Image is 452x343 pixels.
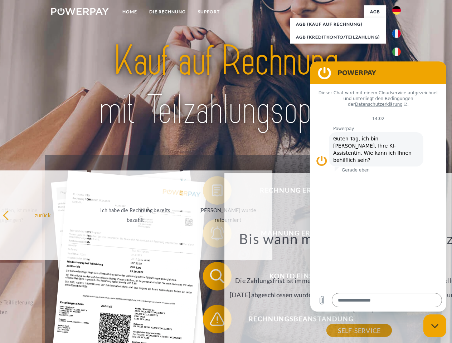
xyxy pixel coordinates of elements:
[95,205,176,225] div: Ich habe die Rechnung bereits bezahlt
[208,310,226,328] img: qb_warning.svg
[310,61,446,312] iframe: Messaging-Fenster
[392,48,401,56] img: it
[423,314,446,337] iframe: Schaltfläche zum Öffnen des Messaging-Fensters; Konversation läuft
[364,5,386,18] a: agb
[116,5,143,18] a: Home
[392,6,401,15] img: de
[143,5,192,18] a: DIE RECHNUNG
[326,324,392,337] a: SELF-SERVICE
[68,34,384,137] img: title-powerpay_de.svg
[51,8,109,15] img: logo-powerpay-white.svg
[203,262,389,290] button: Konto einsehen
[208,267,226,285] img: qb_search.svg
[3,210,83,220] div: zurück
[188,205,268,225] div: [PERSON_NAME] wurde retourniert
[192,5,226,18] a: SUPPORT
[203,305,389,333] button: Rechnungsbeanstandung
[290,18,386,31] a: AGB (Kauf auf Rechnung)
[290,31,386,44] a: AGB (Kreditkonto/Teilzahlung)
[392,29,401,38] img: fr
